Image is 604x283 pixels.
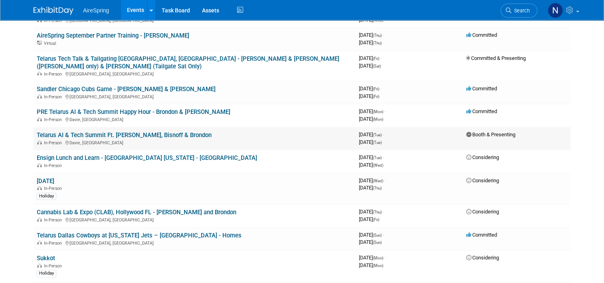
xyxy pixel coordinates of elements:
[37,154,257,161] a: Ensign Lunch and Learn - [GEOGRAPHIC_DATA] [US_STATE] - [GEOGRAPHIC_DATA]
[359,86,382,92] span: [DATE]
[384,177,386,183] span: -
[359,63,381,69] span: [DATE]
[359,239,382,245] span: [DATE]
[373,140,382,145] span: (Tue)
[37,139,352,145] div: Davie, [GEOGRAPHIC_DATA]
[359,232,384,238] span: [DATE]
[37,263,42,267] img: In-Person Event
[37,108,230,116] a: PRE Telarus AI & Tech Summit Happy Hour - Brondon & [PERSON_NAME]
[466,108,497,114] span: Committed
[359,154,384,160] span: [DATE]
[373,18,383,22] span: (Wed)
[359,40,382,46] span: [DATE]
[37,255,55,262] a: Sukkot
[44,163,64,168] span: In-Person
[373,263,383,268] span: (Mon)
[83,7,109,14] span: AireSpring
[37,216,352,223] div: [GEOGRAPHIC_DATA], [GEOGRAPHIC_DATA]
[359,262,383,268] span: [DATE]
[359,55,382,61] span: [DATE]
[44,241,64,246] span: In-Person
[373,117,383,122] span: (Mon)
[37,72,42,76] img: In-Person Event
[466,55,526,61] span: Committed & Presenting
[383,132,384,138] span: -
[44,117,64,122] span: In-Person
[373,41,382,45] span: (Thu)
[373,56,379,61] span: (Fri)
[37,32,189,39] a: AireSpring September Partner Training - [PERSON_NAME]
[373,133,382,137] span: (Tue)
[37,94,42,98] img: In-Person Event
[466,86,497,92] span: Committed
[466,32,497,38] span: Committed
[37,186,42,190] img: In-Person Event
[501,4,537,18] a: Search
[359,32,384,38] span: [DATE]
[44,94,64,100] span: In-Person
[37,93,352,100] div: [GEOGRAPHIC_DATA], [GEOGRAPHIC_DATA]
[44,18,64,23] span: In-Person
[373,64,381,68] span: (Sat)
[37,217,42,221] img: In-Person Event
[383,232,384,238] span: -
[359,185,382,191] span: [DATE]
[37,116,352,122] div: Davie, [GEOGRAPHIC_DATA]
[511,8,530,14] span: Search
[466,154,499,160] span: Considering
[384,255,386,261] span: -
[44,140,64,145] span: In-Person
[466,209,499,215] span: Considering
[359,209,384,215] span: [DATE]
[37,177,54,185] a: [DATE]
[466,177,499,183] span: Considering
[37,270,56,277] div: Holiday
[37,209,236,216] a: Cannabis Lab & Expo (CLAB), Hollywood FL - [PERSON_NAME] and Brondon
[380,86,382,92] span: -
[37,232,242,239] a: Telarus Dallas Cowboys at [US_STATE] Jets – [GEOGRAPHIC_DATA] - Homes
[373,155,382,160] span: (Tue)
[380,55,382,61] span: -
[359,17,383,23] span: [DATE]
[373,87,379,91] span: (Fri)
[373,256,383,260] span: (Mon)
[359,108,386,114] span: [DATE]
[373,110,383,114] span: (Mon)
[466,132,515,138] span: Booth & Presenting
[37,86,216,93] a: Sandler Chicago Cubs Game - [PERSON_NAME] & [PERSON_NAME]
[34,7,73,15] img: ExhibitDay
[383,154,384,160] span: -
[37,70,352,77] div: [GEOGRAPHIC_DATA], [GEOGRAPHIC_DATA]
[44,217,64,223] span: In-Person
[44,186,64,191] span: In-Person
[383,32,384,38] span: -
[37,241,42,245] img: In-Person Event
[383,209,384,215] span: -
[44,263,64,269] span: In-Person
[44,72,64,77] span: In-Person
[37,193,56,200] div: Holiday
[548,3,563,18] img: Natalie Pyron
[373,233,382,237] span: (Sun)
[37,55,339,70] a: Telarus Tech Talk & Tailgating [GEOGRAPHIC_DATA], [GEOGRAPHIC_DATA] - [PERSON_NAME] & [PERSON_NAM...
[44,41,58,46] span: Virtual
[373,94,379,99] span: (Fri)
[37,41,42,45] img: Virtual Event
[37,163,42,167] img: In-Person Event
[359,93,379,99] span: [DATE]
[359,255,386,261] span: [DATE]
[373,186,382,190] span: (Thu)
[359,177,386,183] span: [DATE]
[373,240,382,245] span: (Sun)
[37,140,42,144] img: In-Person Event
[373,33,382,38] span: (Thu)
[373,210,382,214] span: (Thu)
[37,132,212,139] a: Telarus AI & Tech Summit Ft. [PERSON_NAME], Bisnoff & Brondon
[466,255,499,261] span: Considering
[373,179,383,183] span: (Wed)
[373,163,383,167] span: (Wed)
[373,217,379,222] span: (Fri)
[359,216,379,222] span: [DATE]
[359,139,382,145] span: [DATE]
[466,232,497,238] span: Committed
